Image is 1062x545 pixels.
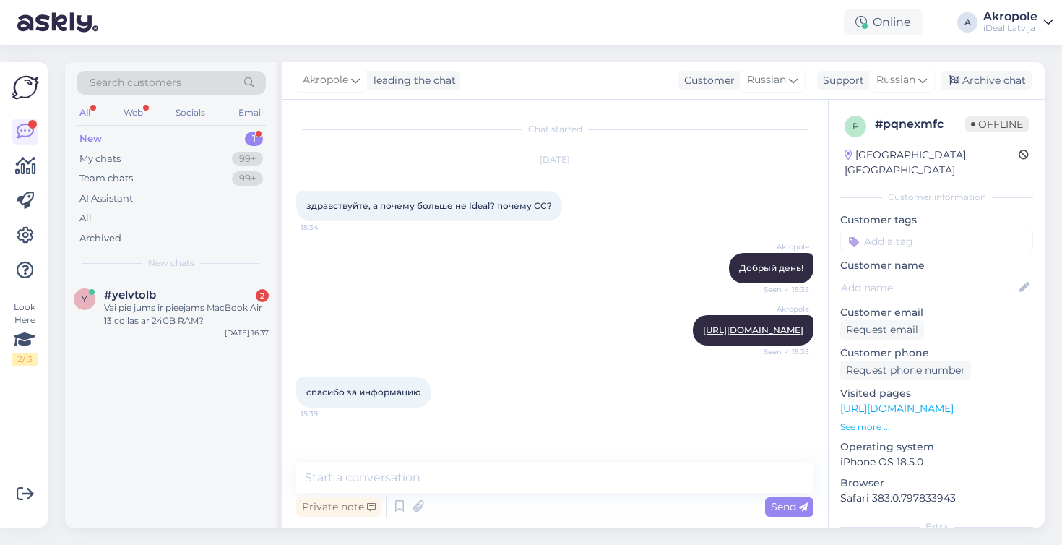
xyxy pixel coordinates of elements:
[301,222,355,233] span: 15:34
[236,103,266,122] div: Email
[232,152,263,166] div: 99+
[82,293,87,304] span: y
[840,305,1033,320] p: Customer email
[703,325,803,335] a: [URL][DOMAIN_NAME]
[306,200,552,211] span: здравствуйте, а почему больше не Ideal? почему CC?
[840,455,1033,470] p: iPhone OS 18.5.0
[840,402,954,415] a: [URL][DOMAIN_NAME]
[840,320,924,340] div: Request email
[12,301,38,366] div: Look Here
[840,386,1033,401] p: Visited pages
[983,11,1037,22] div: Akropole
[79,132,102,146] div: New
[875,116,965,133] div: # pqnexmfc
[225,327,269,338] div: [DATE] 16:37
[983,22,1037,34] div: iDeal Latvija
[844,9,923,35] div: Online
[90,75,181,90] span: Search customers
[840,213,1033,228] p: Customer tags
[79,171,133,186] div: Team chats
[840,361,971,380] div: Request phone number
[840,520,1033,533] div: Extra
[678,73,735,88] div: Customer
[965,116,1029,132] span: Offline
[104,288,156,301] span: #yelvtolb
[256,289,269,302] div: 2
[840,421,1033,434] p: See more ...
[841,280,1016,296] input: Add name
[306,387,421,398] span: спасибо за информацию
[941,71,1032,90] div: Archive chat
[12,74,39,101] img: Askly Logo
[840,346,1033,361] p: Customer phone
[296,153,813,166] div: [DATE]
[296,497,381,517] div: Private note
[148,257,194,270] span: New chats
[79,231,121,246] div: Archived
[755,284,809,295] span: Seen ✓ 15:35
[840,476,1033,491] p: Browser
[840,231,1033,252] input: Add a tag
[771,500,808,513] span: Send
[173,103,208,122] div: Socials
[840,439,1033,455] p: Operating system
[79,211,92,226] div: All
[852,121,859,132] span: p
[232,171,263,186] div: 99+
[747,72,786,88] span: Russian
[303,72,348,88] span: Akropole
[296,123,813,136] div: Chat started
[755,241,809,252] span: Akropole
[739,262,803,273] span: Добрый день!
[845,147,1019,178] div: [GEOGRAPHIC_DATA], [GEOGRAPHIC_DATA]
[957,12,977,33] div: A
[840,258,1033,273] p: Customer name
[121,103,146,122] div: Web
[983,11,1053,34] a: AkropoleiDeal Latvija
[104,301,269,327] div: Vai pie jums ir pieejams MacBook Air 13 collas ar 24GB RAM?
[79,192,133,206] div: AI Assistant
[301,408,355,419] span: 15:39
[876,72,915,88] span: Russian
[77,103,93,122] div: All
[840,191,1033,204] div: Customer information
[817,73,864,88] div: Support
[755,304,809,314] span: Akropole
[840,491,1033,506] p: Safari 383.0.797833943
[368,73,456,88] div: leading the chat
[12,353,38,366] div: 2 / 3
[755,346,809,357] span: Seen ✓ 15:35
[245,132,263,146] div: 1
[79,152,121,166] div: My chats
